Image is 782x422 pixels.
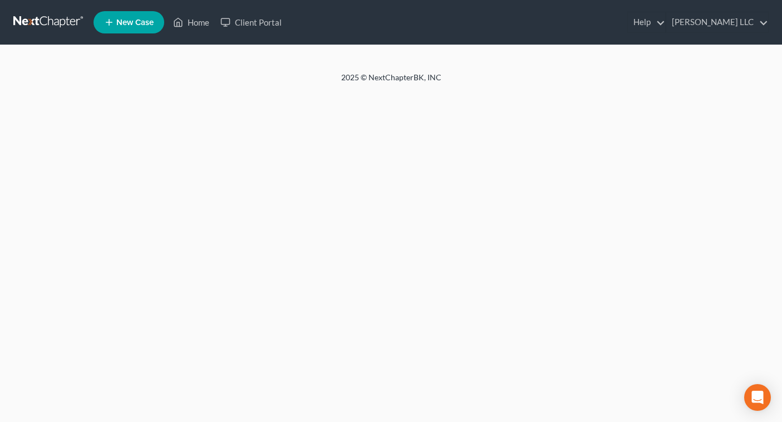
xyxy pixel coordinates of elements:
a: [PERSON_NAME] LLC [666,12,768,32]
div: 2025 © NextChapterBK, INC [74,72,709,92]
a: Home [168,12,215,32]
new-legal-case-button: New Case [94,11,164,33]
div: Open Intercom Messenger [744,384,771,411]
a: Client Portal [215,12,287,32]
a: Help [628,12,665,32]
